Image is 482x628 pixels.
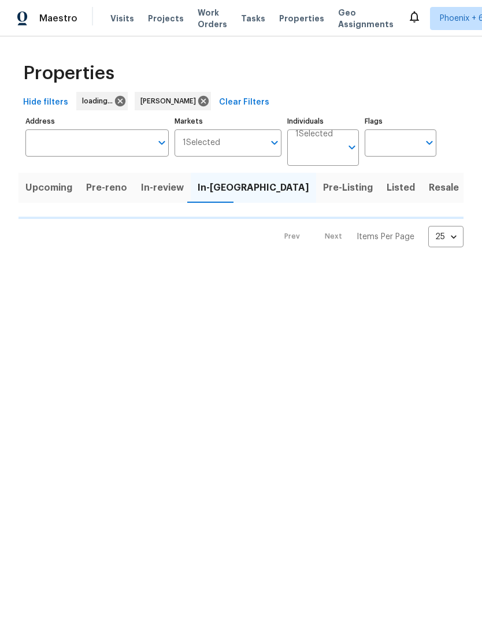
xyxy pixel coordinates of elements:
div: [PERSON_NAME] [135,92,211,110]
span: Maestro [39,13,77,24]
button: Open [154,135,170,151]
span: Visits [110,13,134,24]
span: Listed [387,180,415,196]
span: In-review [141,180,184,196]
span: Clear Filters [219,95,269,110]
span: Work Orders [198,7,227,30]
button: Open [421,135,437,151]
button: Open [266,135,283,151]
button: Open [344,139,360,155]
span: 1 Selected [295,129,333,139]
button: Clear Filters [214,92,274,113]
span: In-[GEOGRAPHIC_DATA] [198,180,309,196]
label: Individuals [287,118,359,125]
span: Resale [429,180,459,196]
div: 25 [428,222,464,252]
nav: Pagination Navigation [273,226,464,247]
span: Hide filters [23,95,68,110]
div: loading... [76,92,128,110]
span: Pre-Listing [323,180,373,196]
span: Geo Assignments [338,7,394,30]
span: Tasks [241,14,265,23]
span: Properties [23,68,114,79]
span: Pre-reno [86,180,127,196]
span: Projects [148,13,184,24]
span: loading... [82,95,117,107]
p: Items Per Page [357,231,414,243]
button: Hide filters [18,92,73,113]
span: 1 Selected [183,138,220,148]
label: Markets [175,118,282,125]
span: [PERSON_NAME] [140,95,201,107]
span: Upcoming [25,180,72,196]
label: Address [25,118,169,125]
span: Properties [279,13,324,24]
label: Flags [365,118,436,125]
